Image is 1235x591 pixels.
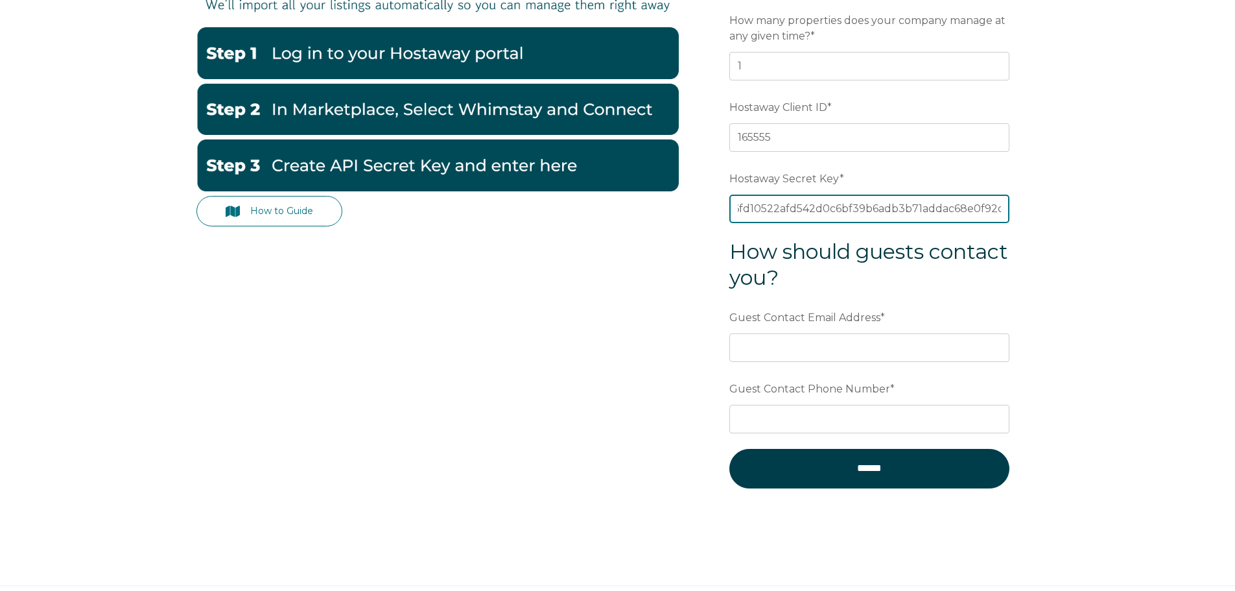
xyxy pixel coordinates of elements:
[729,308,880,328] span: Guest Contact Email Address
[729,239,1008,290] span: How should guests contact you?
[196,196,343,226] a: How to Guide
[729,97,827,117] span: Hostaway Client ID
[729,169,840,189] span: Hostaway Secret Key
[729,10,1006,46] span: How many properties does your company manage at any given time?
[196,27,679,79] img: Hostaway1
[196,84,679,136] img: Hostaway2
[729,379,890,399] span: Guest Contact Phone Number
[196,139,679,191] img: Hostaway3-1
